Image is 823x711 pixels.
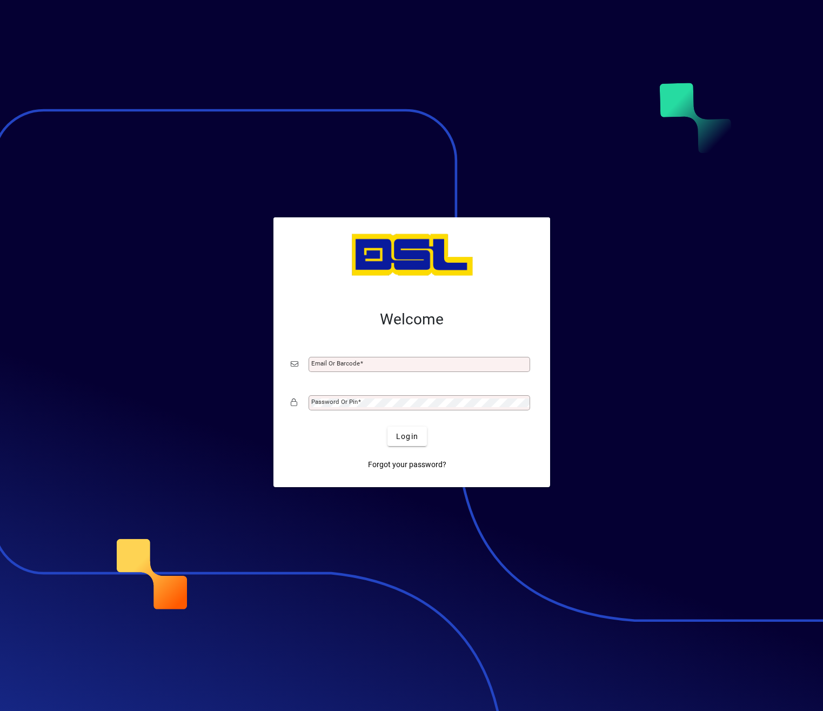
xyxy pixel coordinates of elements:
button: Login [387,427,427,446]
span: Forgot your password? [368,459,446,470]
mat-label: Password or Pin [311,398,358,406]
h2: Welcome [291,310,533,329]
span: Login [396,431,418,442]
a: Forgot your password? [364,455,451,474]
mat-label: Email or Barcode [311,360,360,367]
